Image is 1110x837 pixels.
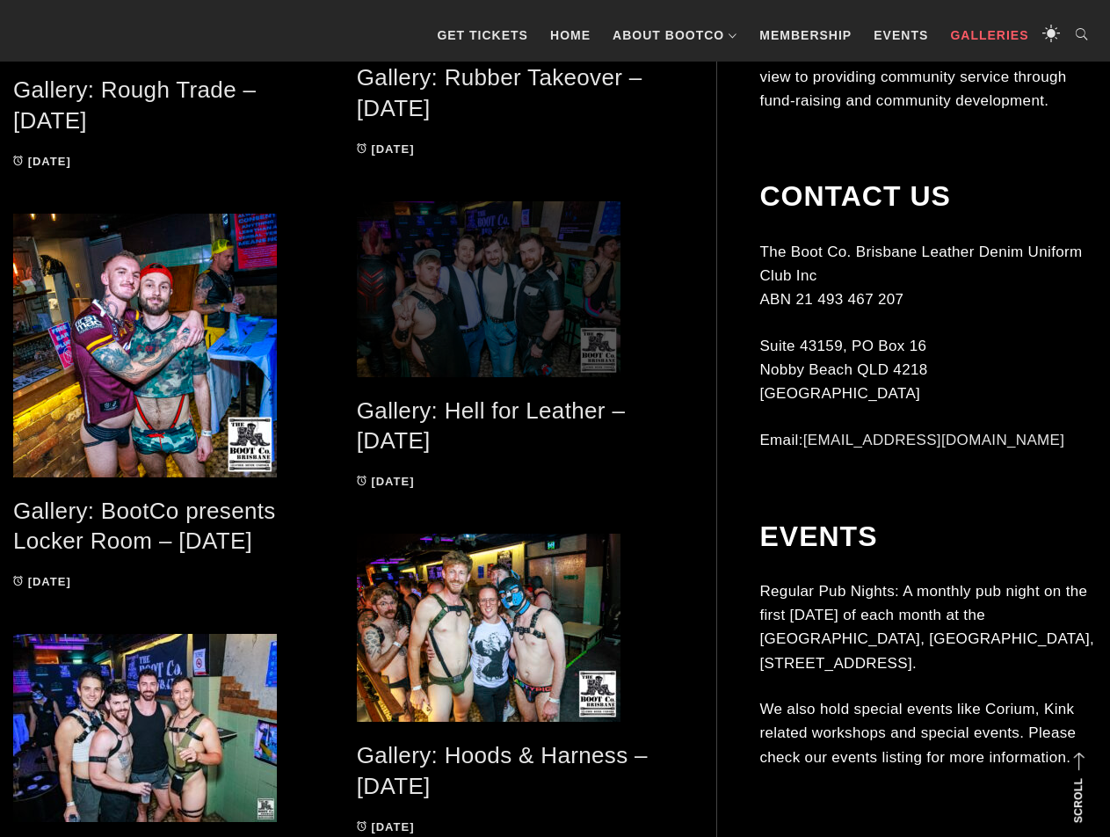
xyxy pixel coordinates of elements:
[428,9,537,62] a: GET TICKETS
[13,575,71,588] a: [DATE]
[357,64,642,121] a: Gallery: Rubber Takeover – [DATE]
[751,9,860,62] a: Membership
[865,9,937,62] a: Events
[357,142,415,156] a: [DATE]
[371,475,414,488] time: [DATE]
[759,519,1096,552] h2: Events
[13,76,256,134] a: Gallery: Rough Trade – [DATE]
[357,397,625,455] a: Gallery: Hell for Leather – [DATE]
[759,697,1096,769] p: We also hold special events like Corium, Kink related workshops and special events. Please check ...
[28,575,71,588] time: [DATE]
[357,820,415,833] a: [DATE]
[357,742,648,799] a: Gallery: Hoods & Harness – [DATE]
[541,9,599,62] a: Home
[759,428,1096,452] p: Email:
[28,155,71,168] time: [DATE]
[357,475,415,488] a: [DATE]
[371,820,414,833] time: [DATE]
[759,334,1096,406] p: Suite 43159, PO Box 16 Nobby Beach QLD 4218 [GEOGRAPHIC_DATA]
[759,239,1096,311] p: The Boot Co. Brisbane Leather Denim Uniform Club Inc ABN 21 493 467 207
[13,498,276,555] a: Gallery: BootCo presents Locker Room – [DATE]
[941,9,1037,62] a: Galleries
[1072,778,1085,823] strong: Scroll
[13,155,71,168] a: [DATE]
[604,9,746,62] a: About BootCo
[371,142,414,156] time: [DATE]
[803,432,1065,448] a: [EMAIL_ADDRESS][DOMAIN_NAME]
[759,579,1096,675] p: Regular Pub Nights: A monthly pub night on the first [DATE] of each month at the [GEOGRAPHIC_DATA...
[759,179,1096,213] h2: Contact Us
